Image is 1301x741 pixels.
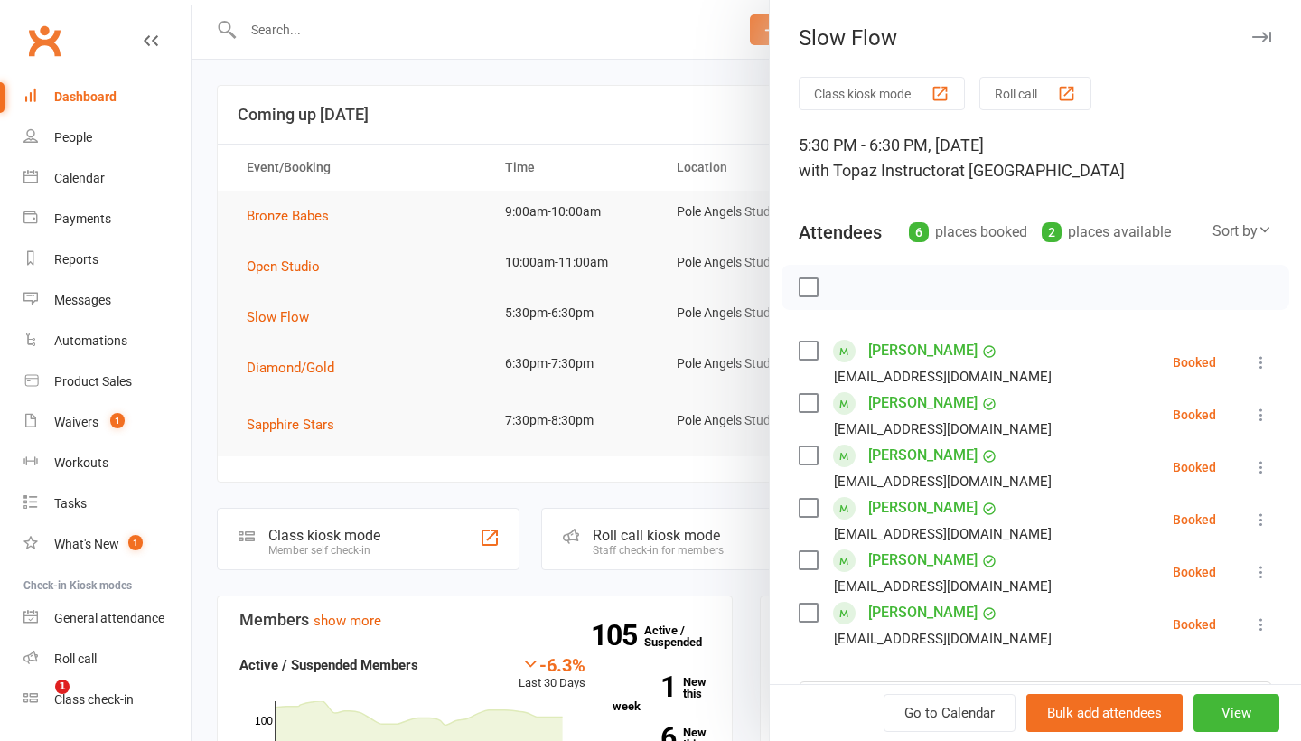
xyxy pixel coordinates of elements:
a: Dashboard [23,77,191,117]
a: Class kiosk mode [23,680,191,720]
div: Payments [54,211,111,226]
div: places booked [909,220,1027,245]
a: People [23,117,191,158]
div: Roll call [54,652,97,666]
button: View [1193,694,1279,732]
div: Class check-in [54,692,134,707]
div: [EMAIL_ADDRESS][DOMAIN_NAME] [834,627,1052,651]
a: [PERSON_NAME] [868,493,978,522]
div: Tasks [54,496,87,511]
a: General attendance kiosk mode [23,598,191,639]
div: Sort by [1212,220,1272,243]
a: Reports [23,239,191,280]
div: Booked [1173,408,1216,421]
div: Dashboard [54,89,117,104]
span: 1 [55,680,70,694]
a: [PERSON_NAME] [868,336,978,365]
a: Product Sales [23,361,191,402]
a: Automations [23,321,191,361]
span: 1 [128,535,143,550]
span: 1 [110,413,125,428]
div: Booked [1173,618,1216,631]
div: 5:30 PM - 6:30 PM, [DATE] [799,133,1272,183]
div: Booked [1173,461,1216,474]
div: 6 [909,222,929,242]
a: Payments [23,199,191,239]
button: Bulk add attendees [1026,694,1183,732]
a: Workouts [23,443,191,483]
div: What's New [54,537,119,551]
a: [PERSON_NAME] [868,598,978,627]
a: Go to Calendar [884,694,1016,732]
a: Roll call [23,639,191,680]
a: What's New1 [23,524,191,565]
button: Class kiosk mode [799,77,965,110]
div: Calendar [54,171,105,185]
div: 2 [1042,222,1062,242]
div: [EMAIL_ADDRESS][DOMAIN_NAME] [834,417,1052,441]
a: Clubworx [22,18,67,63]
iframe: Intercom live chat [18,680,61,723]
span: with Topaz Instructor [799,161,950,180]
button: Roll call [979,77,1091,110]
a: [PERSON_NAME] [868,389,978,417]
div: Booked [1173,566,1216,578]
div: Automations [54,333,127,348]
div: Messages [54,293,111,307]
div: Slow Flow [770,25,1301,51]
div: Booked [1173,513,1216,526]
div: [EMAIL_ADDRESS][DOMAIN_NAME] [834,365,1052,389]
div: Booked [1173,356,1216,369]
div: People [54,130,92,145]
a: Waivers 1 [23,402,191,443]
a: [PERSON_NAME] [868,546,978,575]
div: Attendees [799,220,882,245]
div: [EMAIL_ADDRESS][DOMAIN_NAME] [834,470,1052,493]
a: Calendar [23,158,191,199]
a: [PERSON_NAME] [868,441,978,470]
span: at [GEOGRAPHIC_DATA] [950,161,1125,180]
div: places available [1042,220,1171,245]
div: Waivers [54,415,98,429]
a: Messages [23,280,191,321]
div: [EMAIL_ADDRESS][DOMAIN_NAME] [834,522,1052,546]
input: Search to add attendees [799,681,1272,719]
div: Product Sales [54,374,132,389]
div: Workouts [54,455,108,470]
div: General attendance [54,611,164,625]
a: Tasks [23,483,191,524]
div: Reports [54,252,98,267]
div: [EMAIL_ADDRESS][DOMAIN_NAME] [834,575,1052,598]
